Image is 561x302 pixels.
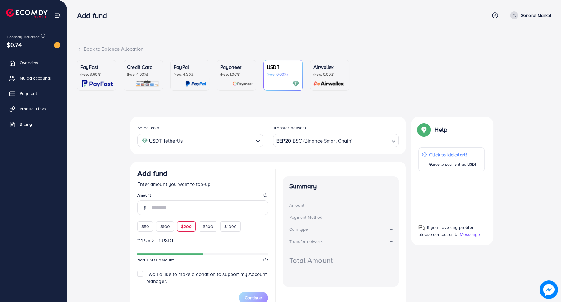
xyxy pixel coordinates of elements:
[263,257,268,263] span: 1/2
[184,136,253,145] input: Search for option
[20,121,32,127] span: Billing
[313,72,346,77] p: (Fee: 0.00%)
[390,226,393,233] strong: --
[6,9,48,18] img: logo
[289,238,323,245] div: Transfer network
[418,124,429,135] img: Popup guide
[80,63,113,71] p: PayFast
[20,106,46,112] span: Product Links
[390,202,393,209] strong: --
[137,193,268,200] legend: Amount
[293,136,352,145] span: BSC (Binance Smart Chain)
[137,125,159,131] label: Select coin
[5,103,62,115] a: Product Links
[7,34,40,40] span: Ecomdy Balance
[203,223,213,229] span: $500
[390,238,393,245] strong: --
[429,161,477,168] p: Guide to payment via USDT
[273,125,306,131] label: Transfer network
[289,182,393,190] h4: Summary
[232,80,253,87] img: card
[137,180,268,188] p: Enter amount you want to top-up
[141,223,149,229] span: $50
[54,42,60,48] img: image
[174,63,206,71] p: PayPal
[137,257,174,263] span: Add USDT amount
[20,60,38,66] span: Overview
[245,295,262,301] span: Continue
[174,72,206,77] p: (Fee: 4.50%)
[163,136,183,145] span: TetherUs
[82,80,113,87] img: card
[289,202,304,208] div: Amount
[353,136,389,145] input: Search for option
[434,126,447,133] p: Help
[20,90,37,96] span: Payment
[20,75,51,81] span: My ad accounts
[135,80,159,87] img: card
[312,80,346,87] img: card
[460,231,482,237] span: Messenger
[390,214,393,221] strong: --
[160,223,170,229] span: $100
[137,169,167,178] h3: Add fund
[273,134,399,147] div: Search for option
[5,72,62,84] a: My ad accounts
[289,214,322,220] div: Payment Method
[77,45,551,53] div: Back to Balance Allocation
[224,223,237,229] span: $1000
[313,63,346,71] p: Airwallex
[127,72,159,77] p: (Fee: 4.00%)
[7,40,22,49] span: $0.74
[220,72,253,77] p: (Fee: 1.00%)
[508,11,551,19] a: General Market
[5,57,62,69] a: Overview
[289,226,308,232] div: Coin type
[137,134,263,147] div: Search for option
[418,225,425,231] img: Popup guide
[390,257,393,264] strong: --
[5,87,62,100] a: Payment
[142,138,148,143] img: coin
[127,63,159,71] p: Credit Card
[77,11,112,20] h3: Add fund
[540,280,558,299] img: image
[276,136,291,145] strong: BEP20
[80,72,113,77] p: (Fee: 3.60%)
[292,80,299,87] img: card
[429,151,477,158] p: Click to kickstart!
[267,72,299,77] p: (Fee: 0.00%)
[220,63,253,71] p: Payoneer
[54,12,61,19] img: menu
[149,136,162,145] strong: USDT
[137,237,268,244] p: ~ 1 USD = 1 USDT
[521,12,551,19] p: General Market
[289,255,333,266] div: Total Amount
[181,223,192,229] span: $200
[418,224,476,237] span: If you have any problem, please contact us by
[267,63,299,71] p: USDT
[5,118,62,130] a: Billing
[185,80,206,87] img: card
[146,271,267,284] span: I would like to make a donation to support my Account Manager.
